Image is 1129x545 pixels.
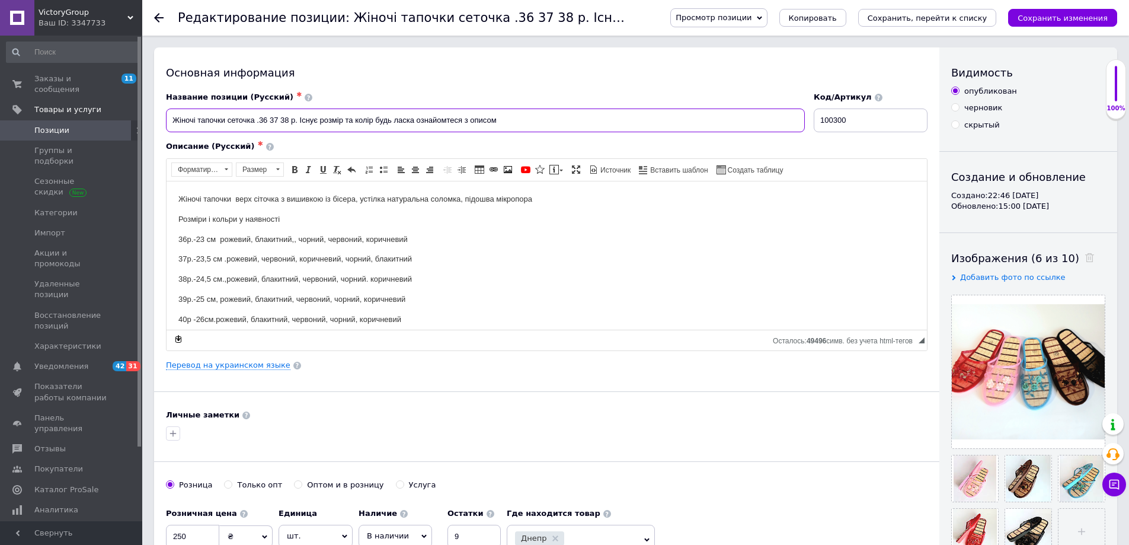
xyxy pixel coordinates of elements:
span: Форматирование [172,163,220,176]
span: Характеристики [34,341,101,352]
button: Чат с покупателем [1102,473,1126,496]
div: Обновлено: 15:00 [DATE] [951,201,1105,212]
a: Перевод на украинском языке [166,361,290,370]
div: Вернуться назад [154,13,164,23]
div: Основная информация [166,65,927,80]
span: Позиции [34,125,69,136]
a: Развернуть [570,163,583,176]
p: Розміри і кольри у наявності [12,32,749,44]
span: Копировать [789,14,837,23]
iframe: Визуальный текстовый редактор, 396244C9-FD53-4F5E-8001-6DD523F2483C [167,181,927,330]
span: Просмотр позиции [676,13,751,22]
a: По центру [409,163,422,176]
a: Полужирный (Ctrl+B) [288,163,301,176]
span: Восстановление позиций [34,310,110,332]
span: Сезонные скидки [34,176,110,197]
span: Показатели работы компании [34,381,110,403]
div: скрытый [964,120,1000,130]
a: Вставить сообщение [548,163,565,176]
span: Размер [236,163,272,176]
a: Убрать форматирование [331,163,344,176]
div: Розница [179,480,212,490]
div: Создание и обновление [951,170,1105,184]
a: Вставить / удалить нумерованный список [363,163,376,176]
a: По левому краю [395,163,408,176]
span: Уведомления [34,361,88,372]
p: Жіночі тапочки верх сіточка з вишивкою із бісера, устілка натуральна соломка, підошва мікропора [12,12,749,24]
span: ✱ [257,140,263,148]
a: Таблица [473,163,486,176]
div: Создано: 22:46 [DATE] [951,190,1105,201]
a: Вставить / удалить маркированный список [377,163,390,176]
div: Подсчет символов [773,334,919,345]
a: Увеличить отступ [455,163,468,176]
p: 38р.-24,5 см.,рожевий, блакитний, червоний, чорний. коричневий [12,92,749,104]
b: Наличие [359,509,397,518]
span: ₴ [228,532,234,541]
b: Остатки [447,509,484,518]
a: По правому краю [423,163,436,176]
p: 37р.-23,5 см .рожевий, червоний, коричневий, чорний, блакитний [12,72,749,84]
a: Создать таблицу [715,163,785,176]
div: Изображения (6 из 10) [951,251,1105,266]
a: Форматирование [171,162,232,177]
span: Категории [34,208,78,218]
a: Подчеркнутый (Ctrl+U) [316,163,330,176]
div: Только опт [237,480,282,490]
span: 42 [113,361,126,371]
span: Вставить шаблон [648,165,708,176]
button: Сохранить, перейти к списку [858,9,997,27]
span: 49496 [807,337,826,345]
span: Каталог ProSale [34,485,98,495]
span: Код/Артикул [814,93,872,101]
span: VictoryGroup [39,7,127,18]
i: Сохранить изменения [1018,14,1108,23]
b: Личные заметки [166,410,239,419]
p: 40р -26см.рожевий, блакитний, червоний, чорний, коричневий [12,132,749,145]
span: Добавить фото по ссылке [960,273,1066,282]
a: Вставить шаблон [637,163,709,176]
span: Заказы и сообщения [34,74,110,95]
span: Группы и подборки [34,145,110,167]
span: 31 [126,361,140,371]
span: Описание (Русский) [166,142,254,151]
span: Покупатели [34,464,83,474]
input: Поиск [6,42,140,63]
div: Оптом и в розницу [307,480,383,490]
p: 36р.-23 см рожевий, блакитний,, чорний, червоний, коричневий [12,52,749,65]
span: Днепр [521,534,546,542]
span: ✱ [296,91,302,98]
div: черновик [964,103,1002,113]
i: Сохранить, перейти к списку [868,14,987,23]
a: Вставить/Редактировать ссылку (Ctrl+L) [487,163,500,176]
span: Импорт [34,228,65,238]
div: опубликован [964,86,1017,97]
span: Товары и услуги [34,104,101,115]
b: Розничная цена [166,509,237,518]
a: Сделать резервную копию сейчас [172,333,185,346]
span: Панель управления [34,413,110,434]
a: Вставить иконку [533,163,546,176]
button: Сохранить изменения [1008,9,1117,27]
button: Копировать [779,9,846,27]
b: Единица [279,509,317,518]
div: 100% Качество заполнения [1106,59,1126,119]
p: 39р.-25 см, рожевий, блакитний, червоний, чорний, коричневий [12,112,749,125]
body: Визуальный текстовый редактор, 396244C9-FD53-4F5E-8001-6DD523F2483C [12,12,749,225]
a: Уменьшить отступ [441,163,454,176]
div: 100% [1106,104,1125,113]
div: Услуга [409,480,436,490]
span: Аналитика [34,505,78,515]
span: Удаленные позиции [34,279,110,300]
span: В наличии [367,531,409,540]
h1: Редактирование позиции: Жіночі тапочки сеточка .36 37 38 р. Існує розмір та колір будь ласка озна... [178,11,957,25]
span: Отзывы [34,444,66,454]
span: Перетащите для изменения размера [919,337,925,343]
a: Изображение [501,163,514,176]
div: Ваш ID: 3347733 [39,18,142,28]
span: Создать таблицу [726,165,783,176]
span: Источник [599,165,631,176]
a: Отменить (Ctrl+Z) [345,163,358,176]
a: Курсив (Ctrl+I) [302,163,315,176]
span: Акции и промокоды [34,248,110,269]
